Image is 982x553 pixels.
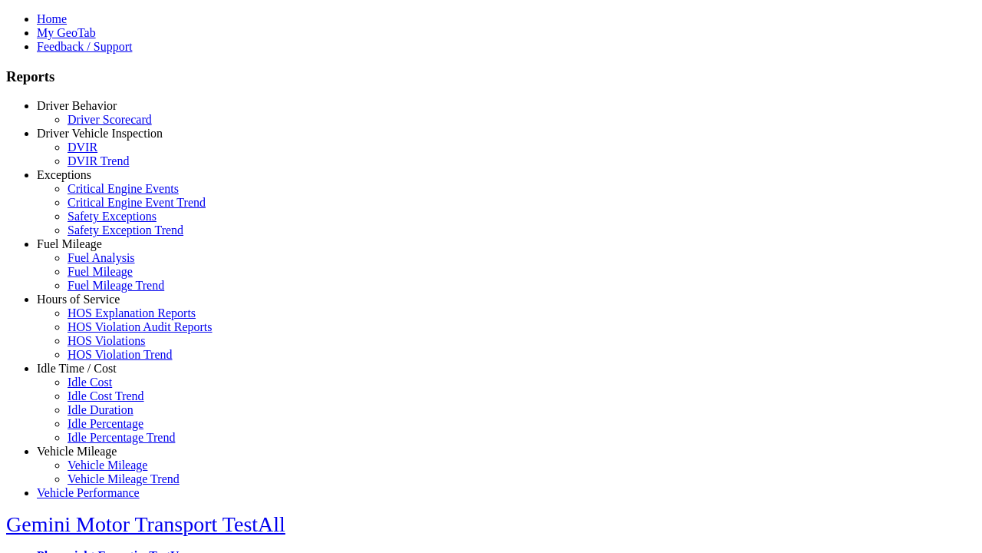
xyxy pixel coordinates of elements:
[37,445,117,458] a: Vehicle Mileage
[68,472,180,485] a: Vehicle Mileage Trend
[37,168,91,181] a: Exceptions
[68,459,147,472] a: Vehicle Mileage
[37,293,120,306] a: Hours of Service
[68,348,173,361] a: HOS Violation Trend
[37,127,163,140] a: Driver Vehicle Inspection
[37,486,140,499] a: Vehicle Performance
[68,376,112,389] a: Idle Cost
[68,431,175,444] a: Idle Percentage Trend
[37,237,102,250] a: Fuel Mileage
[68,196,206,209] a: Critical Engine Event Trend
[68,265,133,278] a: Fuel Mileage
[37,40,132,53] a: Feedback / Support
[6,68,976,85] h3: Reports
[37,12,67,25] a: Home
[68,141,97,154] a: DVIR
[68,320,213,333] a: HOS Violation Audit Reports
[37,99,117,112] a: Driver Behavior
[68,306,196,320] a: HOS Explanation Reports
[68,251,135,264] a: Fuel Analysis
[68,334,145,347] a: HOS Violations
[68,279,164,292] a: Fuel Mileage Trend
[68,210,157,223] a: Safety Exceptions
[6,512,285,536] a: Gemini Motor Transport TestAll
[37,26,96,39] a: My GeoTab
[68,154,129,167] a: DVIR Trend
[68,113,152,126] a: Driver Scorecard
[68,224,183,237] a: Safety Exception Trend
[68,417,143,430] a: Idle Percentage
[68,403,133,416] a: Idle Duration
[68,182,179,195] a: Critical Engine Events
[37,362,117,375] a: Idle Time / Cost
[68,389,144,402] a: Idle Cost Trend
